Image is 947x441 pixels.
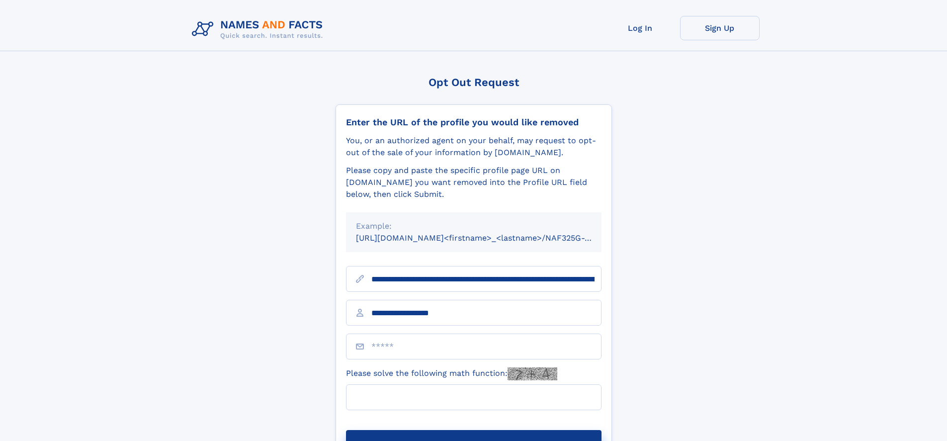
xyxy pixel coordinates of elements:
[346,135,602,159] div: You, or an authorized agent on your behalf, may request to opt-out of the sale of your informatio...
[346,367,557,380] label: Please solve the following math function:
[346,117,602,128] div: Enter the URL of the profile you would like removed
[680,16,760,40] a: Sign Up
[601,16,680,40] a: Log In
[356,220,592,232] div: Example:
[188,16,331,43] img: Logo Names and Facts
[346,165,602,200] div: Please copy and paste the specific profile page URL on [DOMAIN_NAME] you want removed into the Pr...
[336,76,612,88] div: Opt Out Request
[356,233,620,243] small: [URL][DOMAIN_NAME]<firstname>_<lastname>/NAF325G-xxxxxxxx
